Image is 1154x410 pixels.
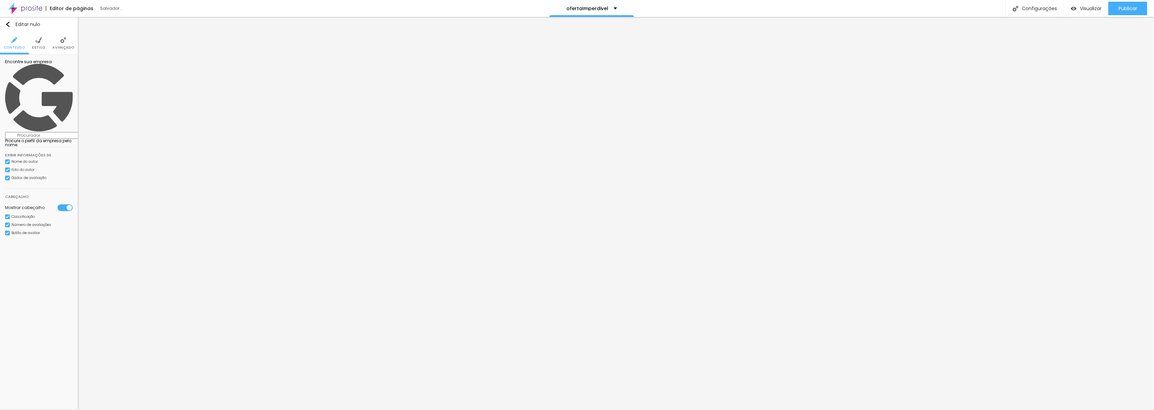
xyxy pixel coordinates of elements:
[11,230,40,235] font: Botão de avaliar
[11,37,17,43] img: Ícone
[11,222,51,227] font: Número de avaliações
[50,5,93,12] font: Editor de páginas
[11,214,35,219] font: Classificação
[6,176,9,180] img: Ícone
[60,37,66,43] img: Ícone
[6,168,9,172] img: Ícone
[5,147,73,159] div: Exibir informações de
[52,45,74,50] font: Avançado
[5,64,73,131] img: ícone de pesquisa
[11,175,46,180] font: Dados de avaliação
[5,194,29,199] font: Cabeçalho
[11,167,34,172] font: Foto do autor
[5,132,97,139] input: Procurador
[5,59,52,65] font: Encontre sua empresa
[5,138,71,148] font: Procure o perfil da empresa pelo nome.
[6,160,9,163] img: Ícone
[6,231,9,235] img: Ícone
[1071,6,1077,11] img: view-1.svg
[100,5,122,11] font: Salvador...
[5,22,10,27] img: Ícone
[5,205,45,210] font: Mostrar cabeçalho
[5,189,73,201] div: Cabeçalho
[1108,2,1147,15] button: Publicar
[1080,5,1102,12] font: Visualizar
[1022,5,1057,12] font: Configurações
[567,5,609,12] font: ofertaImperdivel
[1013,6,1018,11] img: Ícone
[1064,2,1108,15] button: Visualizar
[32,45,45,50] font: Estilo
[16,21,40,28] font: Editar nulo
[78,17,1154,410] iframe: Editor
[6,223,9,227] img: Ícone
[36,37,42,43] img: Ícone
[4,45,25,50] font: Conteúdo
[5,152,51,158] font: Exibir informações de
[6,215,9,219] img: Ícone
[11,159,38,164] font: Nome do autor
[1118,5,1137,12] font: Publicar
